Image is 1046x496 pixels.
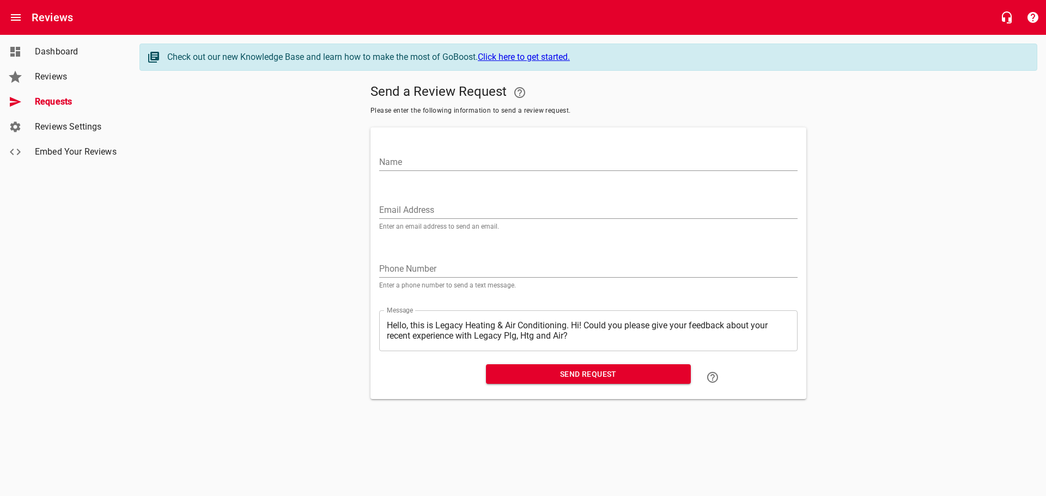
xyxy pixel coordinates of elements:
[379,282,798,289] p: Enter a phone number to send a text message.
[507,79,533,106] a: Your Google or Facebook account must be connected to "Send a Review Request"
[167,51,1026,64] div: Check out our new Knowledge Base and learn how to make the most of GoBoost.
[35,120,118,133] span: Reviews Settings
[32,9,73,26] h6: Reviews
[478,52,570,62] a: Click here to get started.
[379,223,798,230] p: Enter an email address to send an email.
[370,79,806,106] h5: Send a Review Request
[35,45,118,58] span: Dashboard
[486,364,691,384] button: Send Request
[370,106,806,117] span: Please enter the following information to send a review request.
[35,70,118,83] span: Reviews
[35,145,118,158] span: Embed Your Reviews
[495,368,682,381] span: Send Request
[3,4,29,30] button: Open drawer
[387,320,790,341] textarea: Hello, this is Legacy Heating & Air Conditioning. Hi! Could you please give your feedback about y...
[1020,4,1046,30] button: Support Portal
[994,4,1020,30] button: Live Chat
[700,364,726,390] a: Learn how to "Send a Review Request"
[35,95,118,108] span: Requests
